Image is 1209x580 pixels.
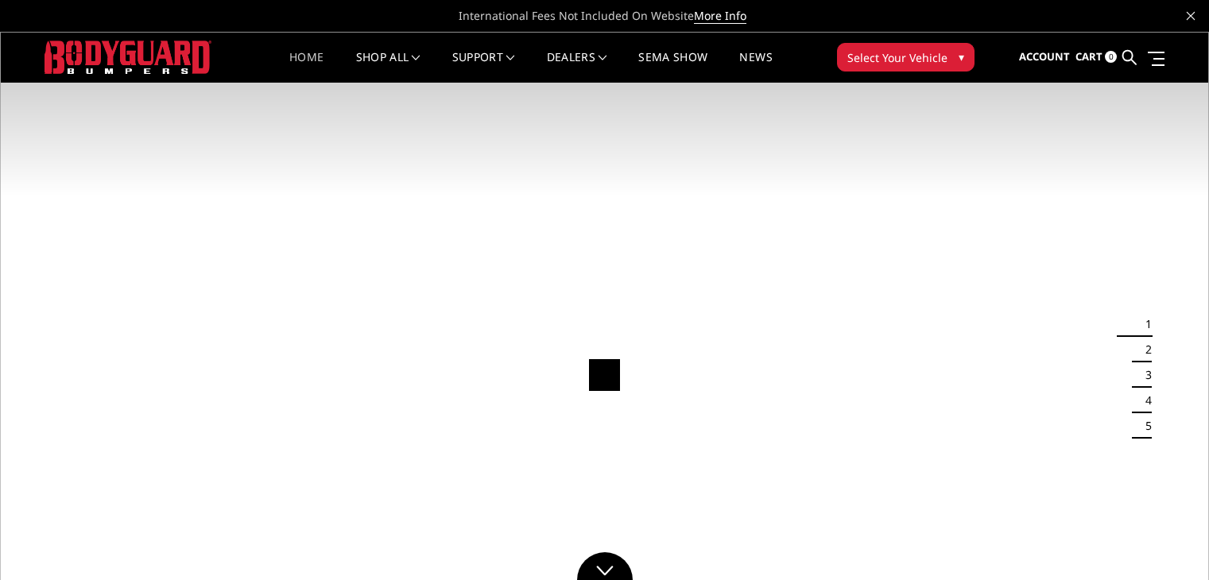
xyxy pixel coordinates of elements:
[1136,311,1152,337] button: 1 of 5
[837,43,975,72] button: Select Your Vehicle
[452,52,515,83] a: Support
[1136,337,1152,362] button: 2 of 5
[1105,51,1117,63] span: 0
[45,41,211,73] img: BODYGUARD BUMPERS
[1136,388,1152,413] button: 4 of 5
[1136,413,1152,439] button: 5 of 5
[1075,36,1117,79] a: Cart 0
[847,49,947,66] span: Select Your Vehicle
[1019,36,1070,79] a: Account
[356,52,420,83] a: shop all
[959,48,964,65] span: ▾
[1019,49,1070,64] span: Account
[694,8,746,24] a: More Info
[547,52,607,83] a: Dealers
[289,52,324,83] a: Home
[577,552,633,580] a: Click to Down
[1075,49,1102,64] span: Cart
[638,52,707,83] a: SEMA Show
[739,52,772,83] a: News
[1136,362,1152,388] button: 3 of 5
